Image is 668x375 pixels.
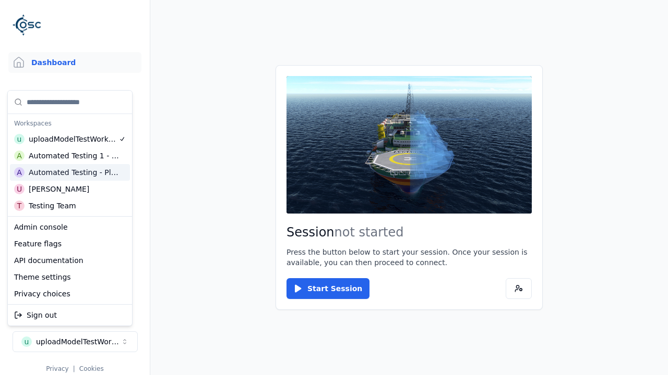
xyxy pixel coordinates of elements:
div: Sign out [10,307,130,323]
div: Automated Testing - Playwright [29,167,119,178]
div: Workspaces [10,116,130,131]
div: Suggestions [8,91,132,216]
div: uploadModelTestWorkspace [29,134,118,144]
div: Suggestions [8,305,132,326]
div: [PERSON_NAME] [29,184,89,194]
div: Admin console [10,219,130,235]
div: A [14,151,25,161]
div: Feature flags [10,235,130,252]
div: Suggestions [8,217,132,304]
div: A [14,167,25,178]
div: API documentation [10,252,130,269]
div: u [14,134,25,144]
div: U [14,184,25,194]
div: Privacy choices [10,285,130,302]
div: Theme settings [10,269,130,285]
div: Testing Team [29,201,76,211]
div: Automated Testing 1 - Playwright [29,151,120,161]
div: T [14,201,25,211]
